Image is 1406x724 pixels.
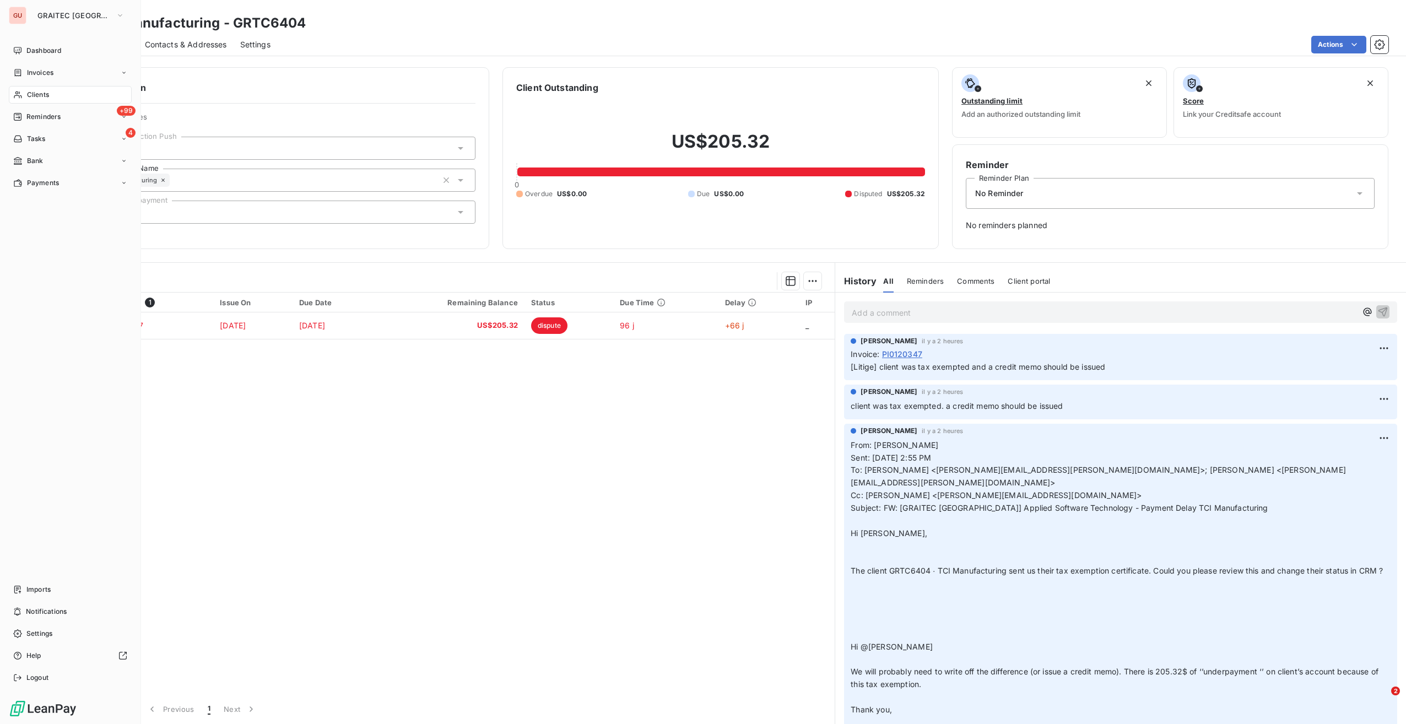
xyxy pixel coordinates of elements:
[851,705,892,714] span: Thank you,
[1008,277,1050,285] span: Client portal
[1391,687,1400,695] span: 2
[714,189,744,199] span: US$0.00
[697,189,710,199] span: Due
[1369,687,1395,713] iframe: Intercom live chat
[851,503,1268,512] span: Subject: FW: [GRAITEC [GEOGRAPHIC_DATA]] Applied Software Technology - Payment Delay TCI Manufact...
[805,321,809,330] span: _
[170,175,179,185] input: Add a tag
[97,13,306,33] h3: TCI Manufacturing - GRTC6404
[140,698,201,721] button: Previous
[217,698,263,721] button: Next
[220,298,286,307] div: Issue On
[26,673,48,683] span: Logout
[887,189,925,199] span: US$205.32
[27,156,44,166] span: Bank
[525,189,553,199] span: Overdue
[851,440,938,450] span: From: [PERSON_NAME]
[145,298,155,307] span: 1
[515,180,519,189] span: 0
[27,90,49,100] span: Clients
[26,629,52,639] span: Settings
[725,298,793,307] div: Delay
[1183,96,1204,105] span: Score
[952,67,1167,138] button: Outstanding limitAdd an authorized outstanding limit
[9,647,132,664] a: Help
[1183,110,1281,118] span: Link your Creditsafe account
[26,607,67,617] span: Notifications
[851,642,933,651] span: Hi @[PERSON_NAME]
[805,298,828,307] div: IP
[103,298,207,307] div: Reference
[922,428,963,434] span: il y a 2 heures
[67,81,475,94] h6: Client information
[201,698,217,721] button: 1
[851,667,1381,689] span: We will probably need to write off the difference (or issue a credit memo). There is 205.32$ of ‘...
[922,388,963,395] span: il y a 2 heures
[26,112,61,122] span: Reminders
[861,336,917,346] span: [PERSON_NAME]
[1311,36,1366,53] button: Actions
[851,528,927,538] span: Hi [PERSON_NAME],
[26,585,51,595] span: Imports
[220,321,246,330] span: [DATE]
[961,96,1023,105] span: Outstanding limit
[516,131,925,164] h2: US$205.32
[725,321,744,330] span: +66 j
[26,651,41,661] span: Help
[854,189,882,199] span: Disputed
[27,134,46,144] span: Tasks
[26,46,61,56] span: Dashboard
[620,298,711,307] div: Due Time
[381,298,518,307] div: Remaining Balance
[9,700,77,717] img: Logo LeanPay
[835,274,877,288] h6: History
[381,320,518,331] span: US$205.32
[9,7,26,24] div: GU
[620,321,634,330] span: 96 j
[126,128,136,138] span: 4
[851,465,1346,487] span: To: [PERSON_NAME] <[PERSON_NAME][EMAIL_ADDRESS][PERSON_NAME][DOMAIN_NAME]>; [PERSON_NAME] <[PERSO...
[861,426,917,436] span: [PERSON_NAME]
[851,401,1063,410] span: client was tax exempted. a credit memo should be issued
[907,277,944,285] span: Reminders
[851,362,1105,371] span: [Litige] client was tax exempted and a credit memo should be issued
[851,453,931,462] span: Sent: [DATE] 2:55 PM
[531,298,607,307] div: Status
[966,220,1375,231] span: No reminders planned
[961,110,1080,118] span: Add an authorized outstanding limit
[145,39,227,50] span: Contacts & Addresses
[851,566,1383,575] span: The client GRTC6404 ∙ TCI Manufacturing sent us their tax exemption certificate. Could you please...
[851,348,879,360] span: Invoice :
[37,11,111,20] span: GRAITEC [GEOGRAPHIC_DATA]
[516,81,598,94] h6: Client Outstanding
[299,298,368,307] div: Due Date
[557,189,587,199] span: US$0.00
[882,348,922,360] span: PI0120347
[957,277,994,285] span: Comments
[299,321,325,330] span: [DATE]
[89,112,475,128] span: Client Properties
[27,178,59,188] span: Payments
[208,704,210,715] span: 1
[883,277,893,285] span: All
[240,39,271,50] span: Settings
[27,68,53,78] span: Invoices
[861,387,917,397] span: [PERSON_NAME]
[975,188,1024,199] span: No Reminder
[922,338,963,344] span: il y a 2 heures
[1174,67,1388,138] button: ScoreLink your Creditsafe account
[531,317,567,334] span: dispute
[851,490,1142,500] span: Cc: [PERSON_NAME] <[PERSON_NAME][EMAIL_ADDRESS][DOMAIN_NAME]>
[966,158,1375,171] h6: Reminder
[117,106,136,116] span: +99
